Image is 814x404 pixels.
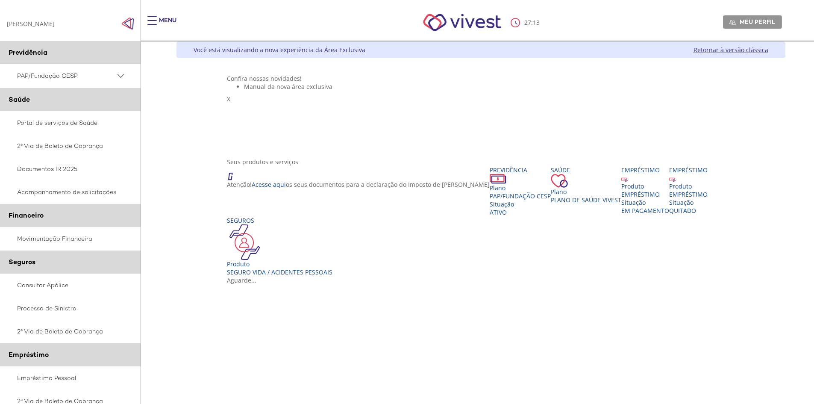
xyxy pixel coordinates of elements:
span: Ativo [490,208,507,216]
div: Confira nossas novidades! [227,74,735,83]
img: ico_coracao.png [551,174,568,188]
img: Meu perfil [729,19,736,26]
div: Seguros [227,216,332,224]
a: Meu perfil [723,15,782,28]
div: EMPRÉSTIMO [669,190,708,198]
a: Seguros Produto Seguro Vida / Acidentes Pessoais [227,216,332,276]
div: Você está visualizando a nova experiência da Área Exclusiva [194,46,365,54]
span: Saúde [9,95,30,104]
div: Menu [159,16,176,33]
div: Saúde [551,166,621,174]
div: [PERSON_NAME] [7,20,55,28]
p: Atenção! os seus documentos para a declaração do Imposto de [PERSON_NAME] [227,180,490,189]
span: 13 [533,18,540,27]
span: 27 [524,18,531,27]
div: : [511,18,541,27]
div: Empréstimo [669,166,708,174]
div: EMPRÉSTIMO [621,190,669,198]
img: ico_emprestimo.svg [621,176,628,182]
span: Seguros [9,257,35,266]
img: ico_atencao.png [227,166,241,180]
section: <span lang="en" dir="ltr">ProdutosCard</span> [227,158,735,284]
span: Manual da nova área exclusiva [244,83,332,91]
span: QUITADO [669,206,696,215]
div: Seguro Vida / Acidentes Pessoais [227,268,332,276]
img: ico_emprestimo.svg [669,176,676,182]
span: Previdência [9,48,47,57]
div: Situação [669,198,708,206]
img: ico_seguros.png [227,224,262,260]
img: Fechar menu [121,17,134,30]
a: Empréstimo Produto EMPRÉSTIMO Situação EM PAGAMENTO [621,166,669,215]
a: Previdência PlanoPAP/Fundação CESP SituaçãoAtivo [490,166,551,216]
div: Empréstimo [621,166,669,174]
div: Situação [621,198,669,206]
a: Empréstimo Produto EMPRÉSTIMO Situação QUITADO [669,166,708,215]
img: Vivest [414,4,511,41]
div: Situação [490,200,551,208]
a: Acesse aqui [252,180,286,189]
div: Previdência [490,166,551,174]
section: <span lang="pt-BR" dir="ltr">Visualizador do Conteúdo da Web</span> 1 [227,74,735,149]
div: Plano [490,184,551,192]
span: Plano de Saúde VIVEST [551,196,621,204]
span: Empréstimo [9,350,49,359]
div: Produto [669,182,708,190]
div: Plano [551,188,621,196]
img: ico_dinheiro.png [490,174,506,184]
span: Financeiro [9,211,44,220]
span: EM PAGAMENTO [621,206,669,215]
div: Produto [621,182,669,190]
div: Aguarde... [227,276,735,284]
div: Produto [227,260,332,268]
span: X [227,95,230,103]
span: PAP/Fundação CESP [17,71,115,81]
span: Click to close side navigation. [121,17,134,30]
a: Saúde PlanoPlano de Saúde VIVEST [551,166,621,204]
span: Meu perfil [740,18,775,26]
div: Seus produtos e serviços [227,158,735,166]
a: Retornar à versão clássica [694,46,768,54]
span: PAP/Fundação CESP [490,192,551,200]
